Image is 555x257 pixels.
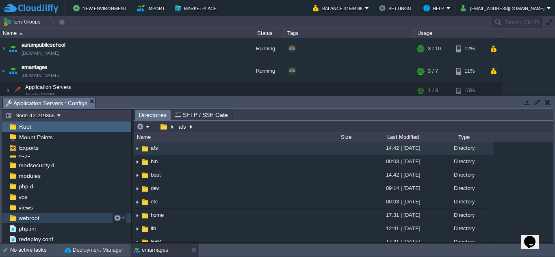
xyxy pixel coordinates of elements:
[285,28,414,38] div: Tags
[73,3,129,13] button: New Environment
[24,84,72,90] a: Application ServersApache [DATE]
[22,63,48,71] a: emarriages
[141,225,150,233] img: AMDAwAAAACH5BAEAAAAALAAAAAABAAEAAAICRAEAOw==
[150,145,159,151] span: afs
[134,196,141,208] img: AMDAwAAAACH5BAEAAAAALAAAAAABAAEAAAICRAEAOw==
[372,155,433,168] div: 00:03 | [DATE]
[134,209,141,222] img: AMDAwAAAACH5BAEAAAAALAAAAAABAAEAAAICRAEAOw==
[428,60,438,82] div: 3 / 7
[372,182,433,194] div: 09:14 | [DATE]
[244,60,285,82] div: Running
[7,38,19,60] img: AMDAwAAAACH5BAEAAAAALAAAAAABAAEAAAICRAEAOw==
[17,214,41,222] a: webroot
[22,41,65,49] a: aurumpublicschool
[456,82,483,99] div: 15%
[433,209,494,221] div: Directory
[1,28,244,38] div: Name
[433,182,494,194] div: Directory
[372,235,433,248] div: 17:31 | [DATE]
[135,132,319,142] div: Name
[150,158,159,165] a: bin
[24,84,72,91] span: Application Servers
[433,168,494,181] div: Directory
[22,49,59,57] a: [DOMAIN_NAME]
[178,123,188,130] button: afs
[65,246,123,254] button: Deployment Manager
[434,132,494,142] div: Type
[3,3,58,13] img: CloudJiffy
[19,32,23,35] img: AMDAwAAAACH5BAEAAAAALAAAAAABAAEAAAICRAEAOw==
[150,185,160,192] a: dev
[5,98,87,108] span: Application Servers : Configs
[433,235,494,248] div: Directory
[0,60,7,82] img: AMDAwAAAACH5BAEAAAAALAAAAAABAAEAAAICRAEAOw==
[17,235,54,243] a: redeploy.conf
[372,168,433,181] div: 14:42 | [DATE]
[313,3,365,13] button: Balance ₹1564.66
[175,110,228,120] span: SFTP / SSH Gate
[150,198,159,205] a: etc
[134,169,141,181] img: AMDAwAAAACH5BAEAAAAALAAAAAABAAEAAAICRAEAOw==
[17,123,33,130] a: Root
[245,28,284,38] div: Status
[150,212,165,218] a: home
[134,222,141,235] img: AMDAwAAAACH5BAEAAAAALAAAAAABAAEAAAICRAEAOw==
[379,3,413,13] button: Settings
[134,182,141,195] img: AMDAwAAAACH5BAEAAAAALAAAAAABAAEAAAICRAEAOw==
[134,155,141,168] img: AMDAwAAAACH5BAEAAAAALAAAAAABAAEAAAICRAEAOw==
[10,244,61,257] div: No active tasks
[244,38,285,60] div: Running
[7,60,19,82] img: AMDAwAAAACH5BAEAAAAALAAAAAABAAEAAAICRAEAOw==
[17,193,28,201] span: vcs
[372,142,433,154] div: 14:42 | [DATE]
[433,222,494,235] div: Directory
[17,172,42,179] a: modules
[372,222,433,235] div: 12:41 | [DATE]
[461,3,547,13] button: [EMAIL_ADDRESS][DOMAIN_NAME]
[141,238,150,247] img: AMDAwAAAACH5BAEAAAAALAAAAAABAAEAAAICRAEAOw==
[22,71,59,80] a: [DOMAIN_NAME]
[141,144,150,153] img: AMDAwAAAACH5BAEAAAAALAAAAAABAAEAAAICRAEAOw==
[17,162,56,169] a: modsecurity.d
[17,204,34,211] a: views
[5,112,57,119] button: Node ID: 219366
[25,92,54,97] span: Apache [DATE]
[433,142,494,154] div: Directory
[17,144,40,151] a: Exports
[0,38,7,60] img: AMDAwAAAACH5BAEAAAAALAAAAAABAAEAAAICRAEAOw==
[150,238,163,245] a: lib64
[141,158,150,166] img: AMDAwAAAACH5BAEAAAAALAAAAAABAAEAAAICRAEAOw==
[11,82,22,99] img: AMDAwAAAACH5BAEAAAAALAAAAAABAAEAAAICRAEAOw==
[415,28,501,38] div: Usage
[428,82,438,99] div: 1 / 3
[150,171,162,178] span: boot
[521,225,547,249] iframe: chat widget
[134,236,141,249] img: AMDAwAAAACH5BAEAAAAALAAAAAABAAEAAAICRAEAOw==
[175,3,219,13] button: Marketplace
[456,38,483,60] div: 12%
[3,16,43,28] button: Env Groups
[17,183,35,190] a: php.d
[141,211,150,220] img: AMDAwAAAACH5BAEAAAAALAAAAAABAAEAAAICRAEAOw==
[17,225,37,232] a: php.ini
[150,225,157,232] a: lib
[373,132,433,142] div: Last Modified
[17,134,54,141] a: Mount Points
[372,209,433,221] div: 17:31 | [DATE]
[372,195,433,208] div: 00:03 | [DATE]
